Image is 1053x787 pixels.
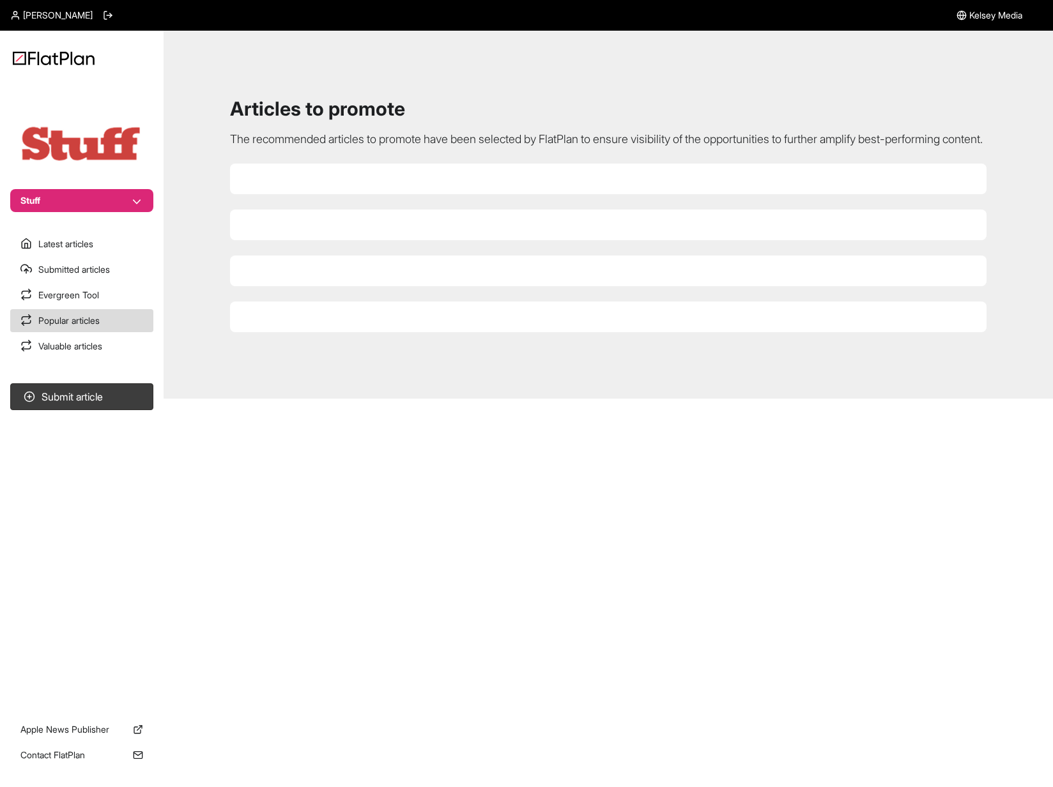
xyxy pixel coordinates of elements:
img: Publication Logo [18,124,146,164]
a: Popular articles [10,309,153,332]
img: Logo [13,51,95,65]
a: Apple News Publisher [10,718,153,741]
span: Kelsey Media [969,9,1022,22]
span: [PERSON_NAME] [23,9,93,22]
a: Valuable articles [10,335,153,358]
button: Submit article [10,383,153,410]
a: [PERSON_NAME] [10,9,93,22]
a: Evergreen Tool [10,284,153,307]
p: The recommended articles to promote have been selected by FlatPlan to ensure visibility of the op... [230,130,987,148]
a: Latest articles [10,233,153,256]
button: Stuff [10,189,153,212]
h1: Articles to promote [230,97,987,120]
a: Contact FlatPlan [10,744,153,767]
a: Submitted articles [10,258,153,281]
